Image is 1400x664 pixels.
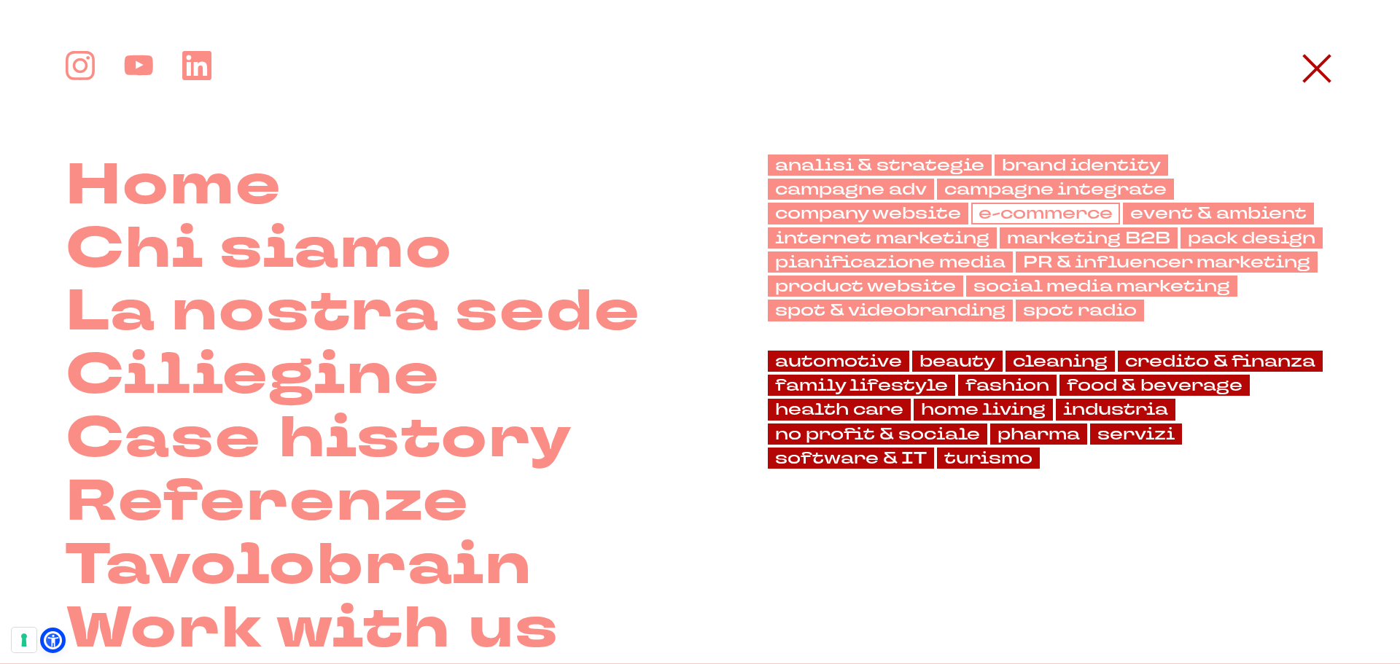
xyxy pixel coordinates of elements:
a: marketing B2B [1000,227,1178,249]
a: e-commerce [971,203,1120,224]
a: family lifestyle [768,375,955,396]
a: analisi & strategie [768,155,992,176]
a: no profit & sociale [768,423,987,445]
a: pharma [990,423,1087,445]
a: brand identity [995,155,1168,176]
a: Chi siamo [66,218,453,281]
a: fashion [958,375,1057,396]
a: campagne adv [768,179,934,200]
a: food & beverage [1059,375,1250,396]
a: home living [914,399,1053,420]
a: product website [768,276,963,297]
a: Tavolobrain [66,534,532,598]
a: servizi [1090,423,1182,445]
a: social media marketing [966,276,1237,297]
a: spot radio [1016,300,1144,321]
a: industria [1056,399,1175,420]
a: automotive [768,351,909,372]
a: spot & videobranding [768,300,1013,321]
a: beauty [912,351,1003,372]
a: software & IT [768,448,934,469]
a: pianificazione media [768,251,1013,273]
a: PR & influencer marketing [1016,251,1318,273]
a: Open Accessibility Menu [44,631,62,649]
a: Referenze [66,471,470,534]
a: pack design [1181,227,1323,249]
a: turismo [937,448,1040,469]
a: Ciliegine [66,344,440,407]
a: cleaning [1006,351,1115,372]
a: Home [66,155,282,218]
a: internet marketing [768,227,997,249]
a: company website [768,203,968,224]
a: event & ambient [1123,203,1314,224]
a: La nostra sede [66,281,641,344]
button: Le tue preferenze relative al consenso per le tecnologie di tracciamento [12,628,36,652]
a: Case history [66,407,572,471]
a: health care [768,399,911,420]
a: credito & finanza [1118,351,1323,372]
a: Work with us [66,598,559,661]
a: campagne integrate [937,179,1174,200]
